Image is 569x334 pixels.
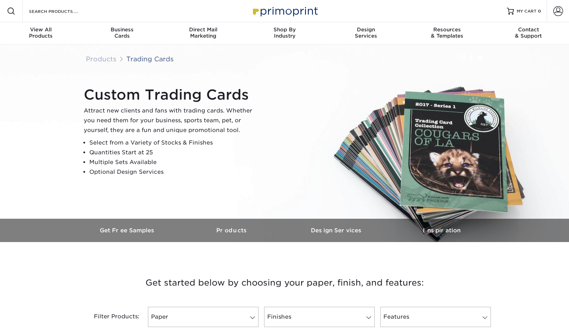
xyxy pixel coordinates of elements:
[86,55,117,63] a: Products
[285,227,389,234] h3: Design Services
[84,106,258,135] p: Attract new clients and fans with trading cards. Whether you need them for your business, sports ...
[325,26,406,33] span: Design
[517,8,537,14] span: MY CART
[180,219,285,242] a: Products
[406,22,488,45] a: Resources& Templates
[163,26,244,39] div: Marketing
[163,26,244,33] span: Direct Mail
[163,22,244,45] a: Direct MailMarketing
[81,26,163,39] div: Cards
[81,22,163,45] a: BusinessCards
[84,86,258,103] h1: Custom Trading Cards
[244,26,325,33] span: Shop By
[148,307,259,327] a: Paper
[488,22,569,45] a: Contact& Support
[264,307,375,327] a: Finishes
[488,26,569,39] div: & Support
[244,26,325,39] div: Industry
[89,148,258,157] li: Quantities Start at 25
[406,26,488,33] span: Resources
[28,7,96,15] input: SEARCH PRODUCTS.....
[538,9,541,14] span: 0
[389,227,494,234] h3: Inspiration
[180,227,285,234] h3: Products
[81,26,163,33] span: Business
[81,267,489,298] h3: Get started below by choosing your paper, finish, and features:
[244,22,325,45] a: Shop ByIndustry
[389,219,494,242] a: Inspiration
[250,3,320,18] img: Primoprint
[89,138,258,148] li: Select from a Variety of Stocks & Finishes
[406,26,488,39] div: & Templates
[285,219,389,242] a: Design Services
[75,307,145,327] div: Filter Products:
[380,307,491,327] a: Features
[89,167,258,177] li: Optional Design Services
[325,22,406,45] a: DesignServices
[325,26,406,39] div: Services
[75,219,180,242] a: Get Free Samples
[89,157,258,167] li: Multiple Sets Available
[75,227,180,234] h3: Get Free Samples
[488,26,569,33] span: Contact
[126,55,174,63] a: Trading Cards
